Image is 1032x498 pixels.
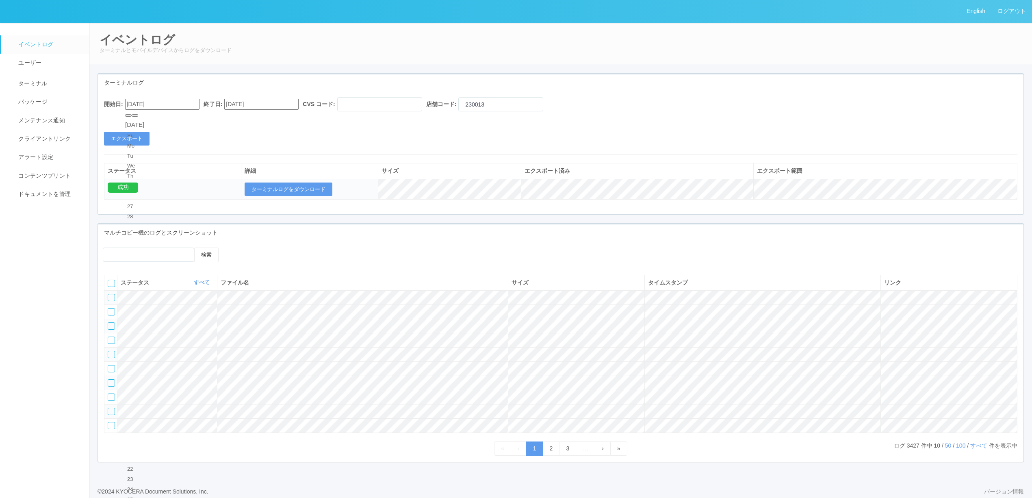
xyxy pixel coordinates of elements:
button: すべて [192,278,214,287]
h2: イベントログ [100,33,1022,46]
a: アラート設定 [1,148,96,166]
a: すべて [970,442,989,449]
div: [DATE] [125,120,144,130]
span: ユーザー [16,59,41,66]
a: 100 [956,442,965,449]
a: ドキュメントを管理 [1,185,96,203]
a: メンテナンス通知 [1,111,96,130]
div: 成功 [108,183,138,193]
div: 詳細 [245,167,375,175]
span: ファイル名 [221,279,249,286]
a: 3 [559,441,576,456]
div: サイズ [382,167,518,175]
div: エクスポート済み [525,167,750,175]
div: ステータス [108,167,238,175]
span: イベントログ [16,41,53,48]
span: ドキュメントを管理 [16,191,71,197]
span: Next [602,445,604,452]
button: エクスポート [104,132,150,146]
div: day-28 [127,213,142,221]
label: 終了日: [204,100,223,109]
a: ユーザー [1,54,96,72]
div: エクスポート範囲 [757,167,1014,175]
label: 店舗コード: [426,100,457,109]
span: Last [617,445,620,452]
a: パッケージ [1,93,96,111]
a: ターミナル [1,72,96,93]
button: 検索 [194,248,219,262]
div: Mo [127,142,142,150]
span: © 2024 KYOCERA Document Solutions, Inc. [98,488,208,495]
div: We [127,162,142,170]
span: メンテナンス通知 [16,117,65,124]
a: コンテンツプリント [1,167,96,185]
button: ターミナルログをダウンロード [245,183,332,196]
span: パッケージ [16,98,48,105]
a: 1 [526,441,543,456]
p: ターミナルとモバイルデバイスからログをダウンロード [100,46,1022,54]
a: 2 [543,441,560,456]
div: リンク [884,278,1014,287]
p: ログ 件中 / / / 件を表示中 [894,441,1017,450]
span: サイズ [512,279,529,286]
label: CVS コード: [303,100,335,109]
div: ターミナルログ [98,74,1023,91]
div: day-24 [127,485,142,494]
a: バージョン情報 [984,487,1024,496]
span: クライアントリンク [16,135,71,142]
span: アラート設定 [16,154,53,160]
a: 50 [945,442,952,449]
a: Next [595,441,611,456]
span: 3427 [905,442,921,449]
span: コンテンツプリント [16,172,71,179]
span: ステータス [121,278,151,287]
span: 10 [934,442,941,449]
div: Tu [127,152,142,160]
span: ターミナル [16,80,48,87]
div: day-23 [127,475,142,483]
a: すべて [194,279,212,285]
label: 開始日: [104,100,123,109]
a: Last [610,441,627,456]
div: day-22 [127,465,142,473]
a: クライアントリンク [1,130,96,148]
div: Su [127,132,142,140]
span: タイムスタンプ [648,279,688,286]
a: イベントログ [1,35,96,54]
div: マルチコピー機のログとスクリーンショット [98,224,1023,241]
div: day-29 [127,223,142,231]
